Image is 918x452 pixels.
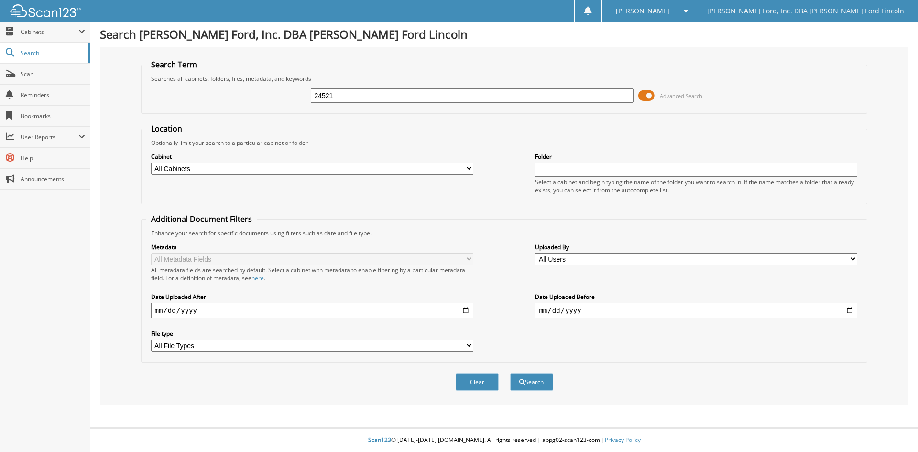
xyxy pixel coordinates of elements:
[151,243,473,251] label: Metadata
[251,274,264,282] a: here
[510,373,553,391] button: Search
[146,214,257,224] legend: Additional Document Filters
[151,266,473,282] div: All metadata fields are searched by default. Select a cabinet with metadata to enable filtering b...
[21,49,84,57] span: Search
[535,293,857,301] label: Date Uploaded Before
[21,91,85,99] span: Reminders
[10,4,81,17] img: scan123-logo-white.svg
[535,178,857,194] div: Select a cabinet and begin typing the name of the folder you want to search in. If the name match...
[456,373,499,391] button: Clear
[21,28,78,36] span: Cabinets
[146,75,863,83] div: Searches all cabinets, folders, files, metadata, and keywords
[146,123,187,134] legend: Location
[151,303,473,318] input: start
[535,153,857,161] label: Folder
[605,436,641,444] a: Privacy Policy
[21,70,85,78] span: Scan
[151,330,473,338] label: File type
[151,293,473,301] label: Date Uploaded After
[90,429,918,452] div: © [DATE]-[DATE] [DOMAIN_NAME]. All rights reserved | appg02-scan123-com |
[368,436,391,444] span: Scan123
[21,175,85,183] span: Announcements
[146,59,202,70] legend: Search Term
[535,303,857,318] input: end
[146,229,863,237] div: Enhance your search for specific documents using filters such as date and file type.
[146,139,863,147] div: Optionally limit your search to a particular cabinet or folder
[21,133,78,141] span: User Reports
[535,243,857,251] label: Uploaded By
[21,112,85,120] span: Bookmarks
[870,406,918,452] iframe: Chat Widget
[707,8,904,14] span: [PERSON_NAME] Ford, Inc. DBA [PERSON_NAME] Ford Lincoln
[660,92,702,99] span: Advanced Search
[100,26,908,42] h1: Search [PERSON_NAME] Ford, Inc. DBA [PERSON_NAME] Ford Lincoln
[151,153,473,161] label: Cabinet
[616,8,669,14] span: [PERSON_NAME]
[21,154,85,162] span: Help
